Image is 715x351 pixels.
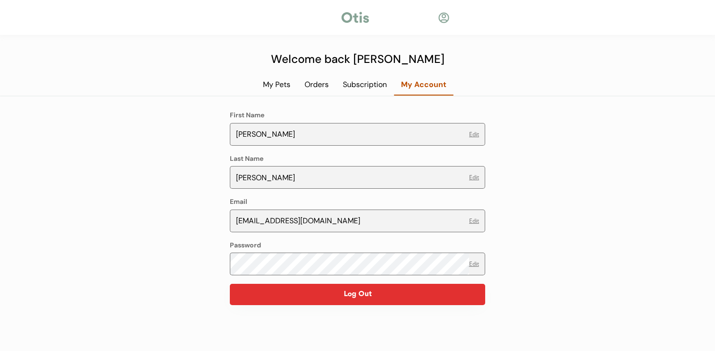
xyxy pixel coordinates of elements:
[469,175,479,180] button: Edit
[469,261,479,267] button: Edit
[256,79,297,90] div: My Pets
[336,79,394,90] div: Subscription
[297,79,336,90] div: Orders
[265,51,450,68] div: Welcome back [PERSON_NAME]
[230,197,247,207] div: Email
[230,111,264,120] div: First Name
[469,132,479,137] div: Edit
[394,79,453,90] div: My Account
[230,284,485,305] button: Log Out
[230,154,263,164] div: Last Name
[469,218,479,224] button: Edit
[230,241,261,250] div: Password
